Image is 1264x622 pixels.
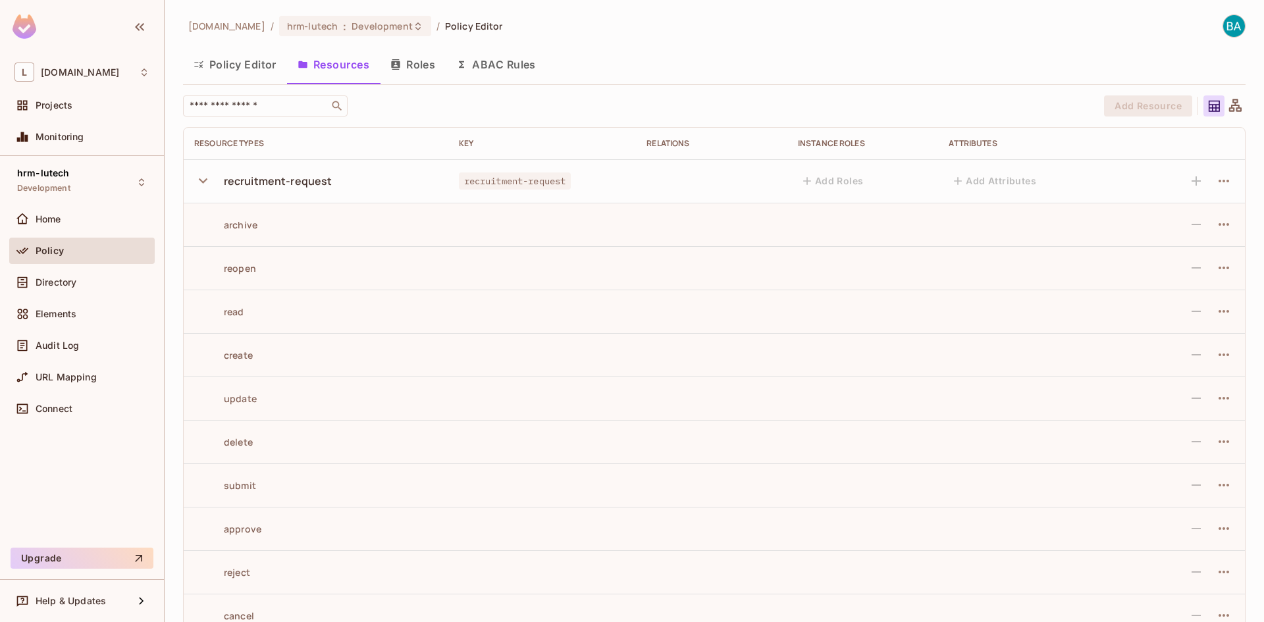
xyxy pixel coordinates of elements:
[949,170,1041,192] button: Add Attributes
[224,174,332,188] div: recruitment-request
[194,609,254,622] div: cancel
[287,48,380,81] button: Resources
[194,138,438,149] div: Resource Types
[36,403,72,414] span: Connect
[41,67,119,78] span: Workspace: lutech.ltd
[271,20,274,32] li: /
[436,20,440,32] li: /
[194,262,256,274] div: reopen
[287,20,338,32] span: hrm-lutech
[646,138,777,149] div: Relations
[446,48,546,81] button: ABAC Rules
[798,170,869,192] button: Add Roles
[194,305,244,318] div: read
[183,48,287,81] button: Policy Editor
[194,349,253,361] div: create
[36,132,84,142] span: Monitoring
[194,219,257,231] div: archive
[798,138,928,149] div: Instance roles
[194,436,253,448] div: delete
[11,548,153,569] button: Upgrade
[194,392,257,405] div: update
[36,309,76,319] span: Elements
[36,372,97,382] span: URL Mapping
[17,183,70,194] span: Development
[194,566,250,579] div: reject
[36,246,64,256] span: Policy
[14,63,34,82] span: L
[17,168,70,178] span: hrm-lutech
[342,21,347,32] span: :
[459,138,626,149] div: Key
[36,340,79,351] span: Audit Log
[1223,15,1245,37] img: BA Nhu Quynh
[194,523,261,535] div: approve
[36,214,61,224] span: Home
[949,138,1127,149] div: Attributes
[36,277,76,288] span: Directory
[380,48,446,81] button: Roles
[445,20,503,32] span: Policy Editor
[36,596,106,606] span: Help & Updates
[194,479,256,492] div: submit
[459,172,571,190] span: recruitment-request
[188,20,265,32] span: the active workspace
[13,14,36,39] img: SReyMgAAAABJRU5ErkJggg==
[1104,95,1192,117] button: Add Resource
[36,100,72,111] span: Projects
[352,20,412,32] span: Development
